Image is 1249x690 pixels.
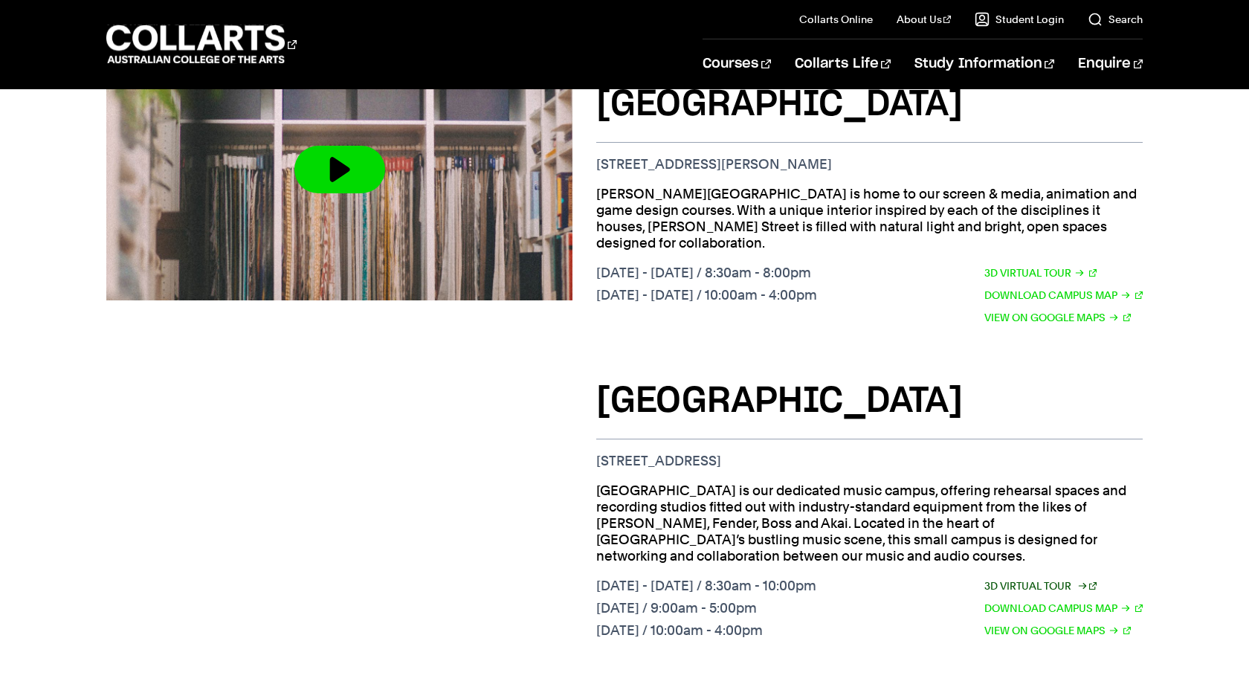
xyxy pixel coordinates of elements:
[1088,12,1143,27] a: Search
[596,186,1143,251] p: [PERSON_NAME][GEOGRAPHIC_DATA] is home to our screen & media, animation and game design courses. ...
[984,622,1132,639] a: View on Google Maps
[596,453,1143,469] p: [STREET_ADDRESS]
[106,379,572,642] iframe: Brunswick St Campus Tour | COLLARTS
[596,483,1143,564] p: [GEOGRAPHIC_DATA] is our dedicated music campus, offering rehearsal spaces and recording studios ...
[596,265,817,281] p: [DATE] - [DATE] / 8:30am - 8:00pm
[914,39,1054,88] a: Study Information
[106,38,572,300] img: Video thumbnail
[596,287,817,303] p: [DATE] - [DATE] / 10:00am - 4:00pm
[795,39,891,88] a: Collarts Life
[703,39,770,88] a: Courses
[596,622,816,639] p: [DATE] / 10:00am - 4:00pm
[596,578,816,594] p: [DATE] - [DATE] / 8:30am - 10:00pm
[596,600,816,616] p: [DATE] / 9:00am - 5:00pm
[799,12,873,27] a: Collarts Online
[596,379,1143,424] h3: [GEOGRAPHIC_DATA]
[596,156,1143,172] p: [STREET_ADDRESS][PERSON_NAME]
[106,23,297,65] div: Go to homepage
[1078,39,1143,88] a: Enquire
[897,12,952,27] a: About Us
[984,265,1097,281] a: 3D Virtual Tour
[984,578,1097,594] a: 3D Virtual Tour
[984,287,1143,303] a: Download Campus Map
[984,600,1143,616] a: Download Campus Map
[984,309,1132,326] a: View on Google Maps
[975,12,1064,27] a: Student Login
